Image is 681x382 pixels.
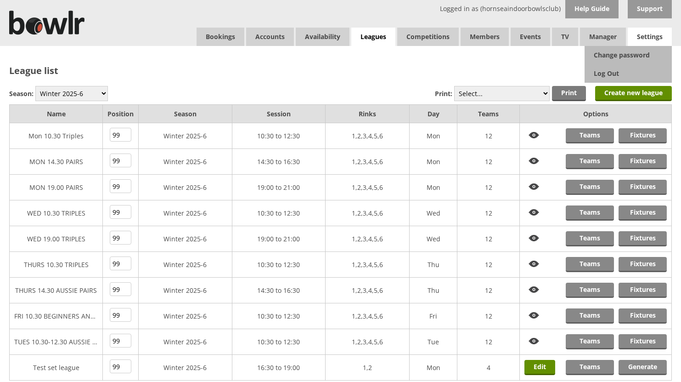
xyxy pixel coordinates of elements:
[457,278,520,303] td: 12
[619,128,667,143] a: Fixtures
[9,64,672,77] h2: League list
[351,28,395,46] a: Leagues
[524,128,544,143] img: View
[10,355,103,381] td: Test set league
[409,149,457,175] td: Mon
[10,303,103,329] td: FRI 10.30 BEGINNERS AND IMPROVERS
[103,105,139,123] td: Position
[409,200,457,226] td: Wed
[397,28,459,46] a: Competitions
[552,28,578,46] span: TV
[552,86,586,101] input: Print
[325,355,409,381] td: 1,2
[325,226,409,252] td: 1,2,3,4,5,6
[566,334,614,349] a: Teams
[566,231,614,246] a: Teams
[566,283,614,298] a: Teams
[585,64,672,83] a: Log Out
[325,175,409,200] td: 1,2,3,4,5,6
[409,303,457,329] td: Fri
[524,308,544,323] img: View
[139,329,232,355] td: Winter 2025-6
[457,200,520,226] td: 12
[232,278,325,303] td: 14:30 to 16:30
[232,149,325,175] td: 14:30 to 16:30
[139,123,232,149] td: Winter 2025-6
[10,278,103,303] td: THURS 14.30 AUSSIE PAIRS
[457,329,520,355] td: 12
[232,105,325,123] td: Session
[139,105,232,123] td: Season
[580,28,626,46] span: Manager
[232,123,325,149] td: 10:30 to 12:30
[566,128,614,143] a: Teams
[325,278,409,303] td: 1,2,3,4,5,6
[566,154,614,169] a: Teams
[139,200,232,226] td: Winter 2025-6
[457,149,520,175] td: 12
[457,123,520,149] td: 12
[619,360,667,375] a: Generate
[139,278,232,303] td: Winter 2025-6
[197,28,244,46] a: Bookings
[409,329,457,355] td: Tue
[566,308,614,324] a: Teams
[566,257,614,272] a: Teams
[10,252,103,278] td: THURS 10.30 TRIPLES
[10,200,103,226] td: WED 10.30 TRIPLES
[10,226,103,252] td: WED 19.00 TRIPLES
[619,334,667,349] a: Fixtures
[232,355,325,381] td: 16:30 to 19:00
[232,303,325,329] td: 10:30 to 12:30
[461,28,509,46] span: Members
[566,180,614,195] a: Teams
[139,303,232,329] td: Winter 2025-6
[524,205,544,220] img: View
[10,175,103,200] td: MON 19.00 PAIRS
[232,175,325,200] td: 19:00 to 21:00
[325,105,409,123] td: Rinks
[524,231,544,245] img: View
[10,329,103,355] td: TUES 10.30-12.30 AUSSIE PAIRS
[524,154,544,168] img: View
[409,355,457,381] td: Mon
[619,205,667,221] a: Fixtures
[325,200,409,226] td: 1,2,3,4,5,6
[409,226,457,252] td: Wed
[10,105,103,123] td: Name
[619,180,667,195] a: Fixtures
[595,86,672,101] a: Create new league
[457,355,520,381] td: 4
[409,278,457,303] td: Thu
[566,205,614,221] a: Teams
[619,231,667,246] a: Fixtures
[10,149,103,175] td: MON 14.30 PAIRS
[524,180,544,194] img: View
[457,175,520,200] td: 12
[325,123,409,149] td: 1,2,3,4,5,6
[409,175,457,200] td: Mon
[566,360,614,375] a: Teams
[409,105,457,123] td: Day
[457,105,520,123] td: Teams
[232,252,325,278] td: 10:30 to 12:30
[232,226,325,252] td: 19:00 to 21:00
[520,105,672,123] td: Options
[524,334,544,348] img: View
[325,252,409,278] td: 1,2,3,4,5,6
[139,252,232,278] td: Winter 2025-6
[139,226,232,252] td: Winter 2025-6
[619,283,667,298] a: Fixtures
[9,89,34,98] label: Season:
[619,308,667,324] a: Fixtures
[435,89,452,98] label: Print:
[325,329,409,355] td: 1,2,3,4,5,6
[325,303,409,329] td: 1,2,3,4,5,6
[10,123,103,149] td: Mon 10.30 Triples
[628,28,672,46] span: Settings
[139,355,232,381] td: Winter 2025-6
[232,200,325,226] td: 10:30 to 12:30
[619,154,667,169] a: Fixtures
[524,257,544,271] img: View
[524,283,544,297] img: View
